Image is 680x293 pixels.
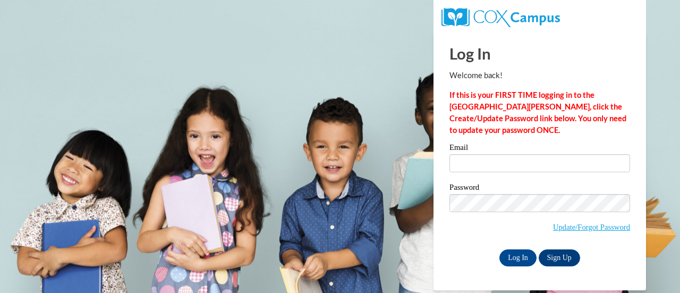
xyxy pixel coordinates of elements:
strong: If this is your FIRST TIME logging in to the [GEOGRAPHIC_DATA][PERSON_NAME], click the Create/Upd... [449,90,626,135]
a: Sign Up [539,249,580,266]
label: Password [449,183,630,194]
p: Welcome back! [449,70,630,81]
a: Update/Forgot Password [553,223,630,231]
img: COX Campus [441,8,560,27]
label: Email [449,144,630,154]
a: COX Campus [441,12,560,21]
input: Log In [499,249,537,266]
h1: Log In [449,43,630,64]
